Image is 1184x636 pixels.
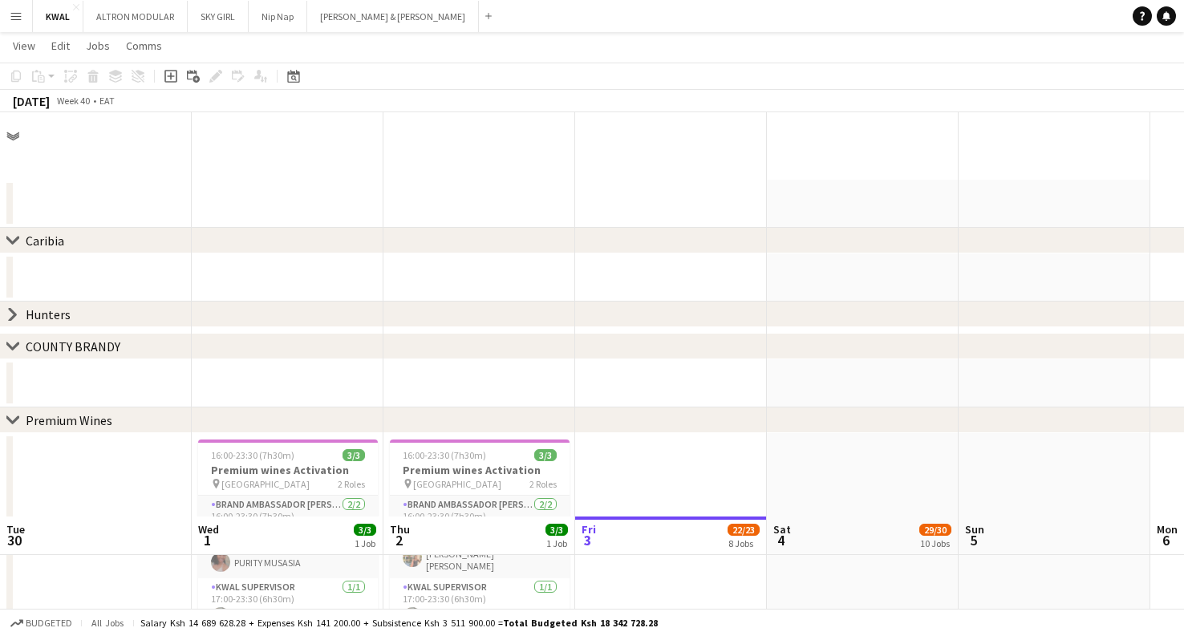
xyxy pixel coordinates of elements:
div: [DATE] [13,93,50,109]
span: Mon [1157,522,1178,537]
span: 3/3 [534,449,557,461]
span: Comms [126,38,162,53]
span: 2 [387,531,410,549]
span: 5 [963,531,984,549]
span: 3 [579,531,596,549]
span: Sun [965,522,984,537]
app-job-card: 16:00-23:30 (7h30m)3/3Premium wines Activation [GEOGRAPHIC_DATA]2 RolesBrand Ambassador [PERSON_N... [390,440,570,633]
div: Premium Wines [26,412,112,428]
span: Jobs [86,38,110,53]
span: Tue [6,522,25,537]
app-card-role: Brand Ambassador [PERSON_NAME]2/216:00-23:30 (7h30m)[PERSON_NAME] [PERSON_NAME]PURITY MUSASIA [198,496,378,578]
span: 2 Roles [338,478,365,490]
span: 3/3 [354,524,376,536]
div: Salary Ksh 14 689 628.28 + Expenses Ksh 141 200.00 + Subsistence Ksh 3 511 900.00 = [140,617,658,629]
app-job-card: 16:00-23:30 (7h30m)3/3Premium wines Activation [GEOGRAPHIC_DATA]2 RolesBrand Ambassador [PERSON_N... [198,440,378,633]
span: Fri [582,522,596,537]
span: [GEOGRAPHIC_DATA] [413,478,501,490]
a: Comms [120,35,168,56]
a: View [6,35,42,56]
app-card-role: KWAL SUPERVISOR1/117:00-23:30 (6h30m)[PERSON_NAME] [198,578,378,633]
span: 3/3 [545,524,568,536]
h3: Premium wines Activation [198,463,378,477]
div: Hunters [26,306,71,322]
div: Caribia [26,233,64,249]
div: COUNTY BRANDY [26,338,120,354]
div: 10 Jobs [920,537,951,549]
a: Edit [45,35,76,56]
span: 22/23 [728,524,760,536]
span: [GEOGRAPHIC_DATA] [221,478,310,490]
span: 29/30 [919,524,951,536]
div: 1 Job [546,537,567,549]
span: Total Budgeted Ksh 18 342 728.28 [503,617,658,629]
button: ALTRON MODULAR [83,1,188,32]
span: All jobs [88,617,127,629]
span: Sat [773,522,791,537]
span: Budgeted [26,618,72,629]
button: KWAL [33,1,83,32]
span: 4 [771,531,791,549]
span: 16:00-23:30 (7h30m) [211,449,294,461]
a: Jobs [79,35,116,56]
span: 6 [1154,531,1178,549]
span: Edit [51,38,70,53]
span: 16:00-23:30 (7h30m) [403,449,486,461]
button: SKY GIRL [188,1,249,32]
span: View [13,38,35,53]
button: Budgeted [8,614,75,632]
span: 3/3 [343,449,365,461]
div: 8 Jobs [728,537,759,549]
span: 2 Roles [529,478,557,490]
button: Nip Nap [249,1,307,32]
span: 1 [196,531,219,549]
span: Wed [198,522,219,537]
button: [PERSON_NAME] & [PERSON_NAME] [307,1,479,32]
app-card-role: KWAL SUPERVISOR1/117:00-23:30 (6h30m)[PERSON_NAME] [390,578,570,633]
span: 30 [4,531,25,549]
div: EAT [99,95,115,107]
div: 1 Job [355,537,375,549]
app-card-role: Brand Ambassador [PERSON_NAME]2/216:00-23:30 (7h30m)PURITY MUSASIA[PERSON_NAME] [PERSON_NAME] [390,496,570,578]
h3: Premium wines Activation [390,463,570,477]
span: Week 40 [53,95,93,107]
span: Thu [390,522,410,537]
